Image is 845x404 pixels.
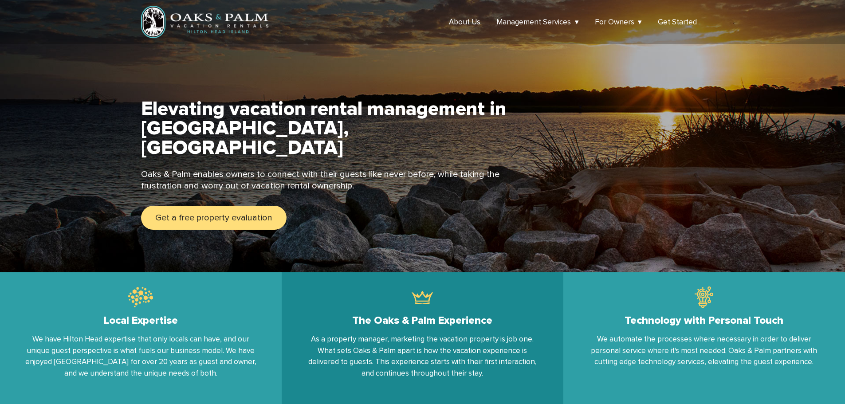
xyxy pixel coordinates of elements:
a: Management Services [496,17,579,27]
img: icon-experts.png [128,286,153,308]
p: Oaks & Palm enables owners to connect with their guests like never before, while taking the frust... [141,169,513,192]
p: We automate the processes where necessary in order to deliver personal service where it's most ne... [585,333,824,368]
a: Get a free property evaluation [141,206,287,230]
p: As a property manager, marketing the vacation property is job one. What sets Oaks & Palm apart is... [303,333,542,379]
h3: The Oaks & Palm Experience [352,314,492,327]
a: About Us [449,17,480,27]
a: For Owners [595,17,642,27]
img: icon-technology.png [695,286,713,308]
h3: Technology with Personal Touch [625,314,783,327]
p: We have Hilton Head expertise that only locals can have, and our unique guest perspective is what... [21,333,260,379]
a: Get Started [658,17,697,27]
img: Oaks & Palm - Vacation Rental Management in Hilton Head Island, SC [141,5,269,39]
h3: Local Expertise [104,314,178,327]
h1: Elevating vacation rental management in [GEOGRAPHIC_DATA], [GEOGRAPHIC_DATA] [141,97,506,160]
img: icon-experience.png [412,286,433,308]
